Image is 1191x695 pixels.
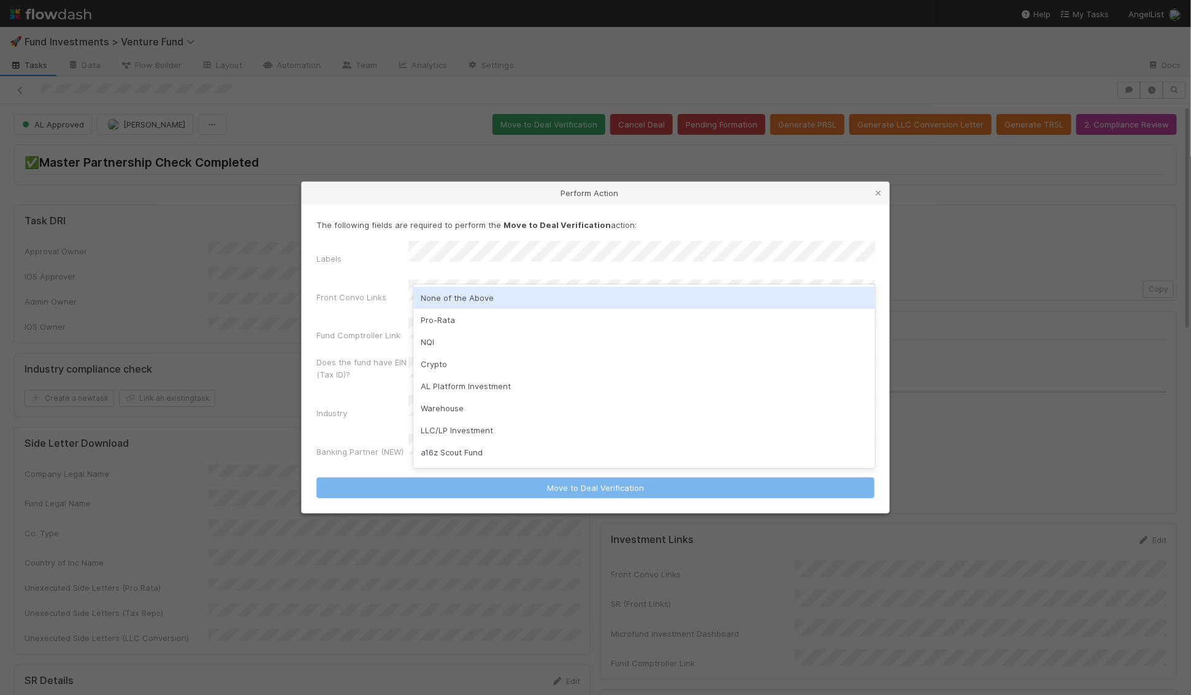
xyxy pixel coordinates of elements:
label: Industry [316,407,347,419]
div: None of the Above [413,287,875,309]
button: Move to Deal Verification [316,477,875,498]
div: Pro-Rata [413,309,875,331]
label: Labels [316,253,342,265]
label: Banking Partner (NEW) [316,446,404,458]
div: a16z Scout Fund [413,441,875,463]
label: Front Convo Links [316,291,386,303]
div: Perform Action [302,182,889,204]
p: The following fields are required to perform the action: [316,219,875,231]
strong: Move to Deal Verification [504,220,611,230]
div: LLC/LP Investment [413,419,875,441]
label: Fund Comptroller Link [316,329,400,341]
div: AL Platform Investment [413,375,875,397]
label: Does the fund have EIN (Tax ID)? [316,356,408,381]
div: Crypto [413,353,875,375]
div: International Investment [413,463,875,485]
div: Warehouse [413,397,875,419]
div: NQI [413,331,875,353]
